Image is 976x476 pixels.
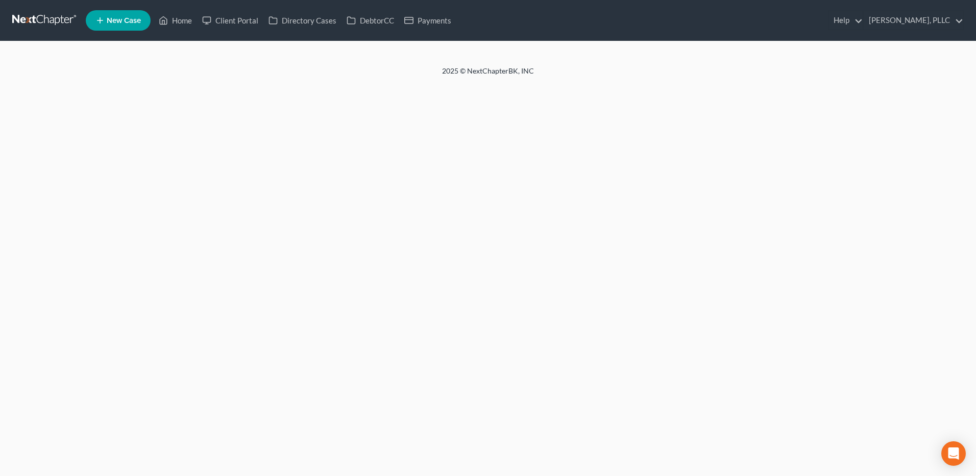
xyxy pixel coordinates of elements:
div: 2025 © NextChapterBK, INC [197,66,779,84]
a: Help [828,11,863,30]
a: Payments [399,11,456,30]
new-legal-case-button: New Case [86,10,151,31]
div: Open Intercom Messenger [941,441,966,466]
a: Home [154,11,197,30]
a: DebtorCC [341,11,399,30]
a: Client Portal [197,11,263,30]
a: Directory Cases [263,11,341,30]
a: [PERSON_NAME], PLLC [864,11,963,30]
